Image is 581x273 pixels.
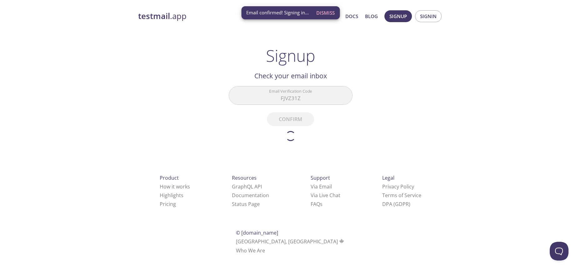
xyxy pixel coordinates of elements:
a: Documentation [232,192,269,199]
a: Who We Are [236,247,265,254]
a: Via Email [311,183,332,190]
button: Dismiss [314,7,337,19]
a: Status Page [232,201,260,207]
h2: Check your email inbox [229,71,353,81]
a: GraphQL API [232,183,262,190]
a: Pricing [160,201,176,207]
span: Email confirmed! Signing in... [246,9,309,16]
a: Via Live Chat [311,192,340,199]
span: s [320,201,323,207]
button: Signin [415,10,442,22]
strong: testmail [138,11,170,22]
h1: Signup [266,46,315,65]
a: Blog [365,12,378,20]
a: testmail.app [138,11,285,22]
a: Privacy Policy [382,183,414,190]
iframe: Help Scout Beacon - Open [550,242,568,261]
span: Signin [420,12,437,20]
a: FAQ [311,201,323,207]
button: Signup [384,10,412,22]
span: © [DOMAIN_NAME] [236,229,278,236]
span: Resources [232,174,257,181]
span: Legal [382,174,394,181]
span: Dismiss [316,9,335,17]
span: Signup [389,12,407,20]
span: Support [311,174,330,181]
a: How it works [160,183,190,190]
a: Terms of Service [382,192,421,199]
span: [GEOGRAPHIC_DATA], [GEOGRAPHIC_DATA] [236,238,345,245]
a: Highlights [160,192,183,199]
span: Product [160,174,179,181]
a: Docs [345,12,358,20]
a: DPA (GDPR) [382,201,410,207]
